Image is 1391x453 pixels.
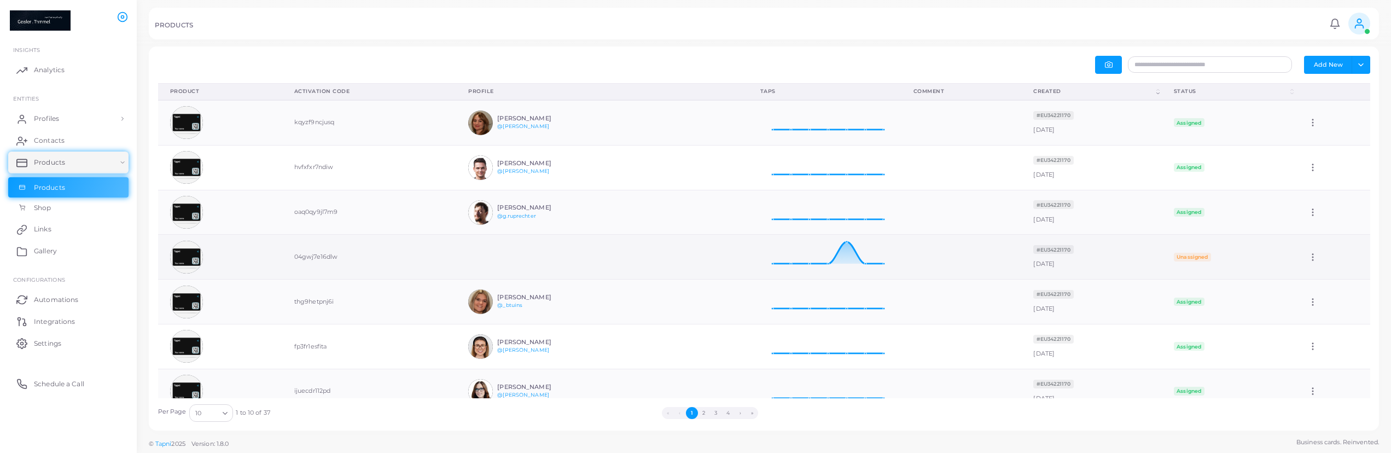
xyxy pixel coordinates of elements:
td: fp3fr1esfita [282,324,456,369]
td: [DATE] [1021,369,1161,414]
ul: Pagination [270,407,1150,419]
a: @g.ruprechter [497,213,536,219]
button: Go to next page [734,407,746,419]
a: @_btuins [497,302,522,308]
h6: [PERSON_NAME] [497,160,578,167]
h6: [PERSON_NAME] [497,204,578,211]
td: thg9hetpnj6i [282,280,456,324]
img: logo [10,10,71,31]
td: [DATE] [1021,324,1161,369]
img: avatar [170,330,203,363]
a: #EU34221170 [1033,290,1073,298]
a: #EU34221170 [1033,335,1073,342]
td: [DATE] [1021,100,1161,145]
th: Action [1296,83,1370,100]
span: Version: 1.8.0 [191,440,229,448]
td: kqyzf9ncjusq [282,100,456,145]
h6: [PERSON_NAME] [497,339,578,346]
td: oaq0qy9jl7m9 [282,190,456,235]
span: 2025 [171,439,185,449]
div: Search for option [189,404,233,422]
span: Business cards. Reinvented. [1296,438,1379,447]
span: Contacts [34,136,65,146]
a: Automations [8,288,129,310]
a: #EU34221170 [1033,111,1073,119]
span: Assigned [1174,163,1204,172]
td: ijuecdr112pd [282,369,456,414]
span: Links [34,224,51,234]
a: @[PERSON_NAME] [497,168,549,174]
a: @[PERSON_NAME] [497,123,549,129]
td: [DATE] [1021,280,1161,324]
img: avatar [468,289,493,314]
a: Analytics [8,59,129,81]
div: Activation Code [294,88,444,95]
span: Automations [34,295,78,305]
img: avatar [170,151,203,184]
td: hvfxfxr7ndiw [282,145,456,190]
a: Schedule a Call [8,373,129,394]
span: Schedule a Call [34,379,84,389]
span: #EU34221170 [1033,290,1073,299]
span: 10 [195,408,201,419]
div: Comment [913,88,1010,95]
a: Links [8,218,129,240]
span: 1 to 10 of 37 [236,409,270,417]
div: Taps [760,88,889,95]
span: Analytics [34,65,65,75]
div: Created [1033,88,1154,95]
span: ENTITIES [13,95,39,102]
img: avatar [170,241,203,274]
label: Per Page [158,408,187,416]
button: Go to page 4 [722,407,734,419]
a: #EU34221170 [1033,246,1073,253]
span: Profiles [34,114,59,124]
td: [DATE] [1021,190,1161,235]
img: avatar [468,379,493,404]
a: Shop [8,198,129,218]
h6: [PERSON_NAME] [497,384,578,391]
span: Settings [34,339,61,349]
img: avatar [468,334,493,359]
span: Assigned [1174,118,1204,127]
input: Search for option [202,407,218,419]
a: #EU34221170 [1033,380,1073,387]
span: Shop [34,203,51,213]
span: Products [34,158,65,167]
h6: [PERSON_NAME] [497,294,578,301]
a: Integrations [8,310,129,332]
span: Assigned [1174,342,1204,351]
span: Configurations [13,276,65,283]
a: Products [8,152,129,173]
a: Profiles [8,108,129,130]
div: Status [1174,88,1288,95]
span: #EU34221170 [1033,111,1073,120]
span: Unassigned [1174,253,1211,262]
h5: PRODUCTS [155,21,193,29]
span: INSIGHTS [13,47,40,53]
a: @[PERSON_NAME] [497,347,549,353]
a: Settings [8,332,129,354]
span: #EU34221170 [1033,200,1073,209]
div: Profile [468,88,736,95]
img: avatar [170,106,203,139]
button: Go to page 1 [686,407,698,419]
button: Go to page 3 [710,407,722,419]
span: Integrations [34,317,75,327]
img: avatar [468,200,493,225]
span: Gallery [34,246,57,256]
img: avatar [170,375,203,408]
button: Go to last page [746,407,758,419]
img: avatar [170,286,203,318]
span: #EU34221170 [1033,335,1073,344]
h6: [PERSON_NAME] [497,115,578,122]
button: Add New [1304,56,1352,73]
a: Gallery [8,240,129,262]
img: avatar [170,196,203,229]
img: avatar [468,111,493,135]
span: #EU34221170 [1033,380,1073,388]
a: Tapni [155,440,172,448]
span: © [149,439,229,449]
a: Contacts [8,130,129,152]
